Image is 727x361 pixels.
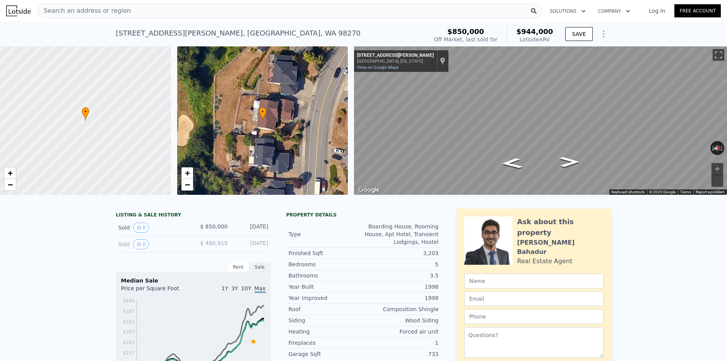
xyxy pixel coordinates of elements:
[231,285,238,291] span: 3Y
[440,57,445,65] a: Show location on map
[364,223,439,246] div: Boarding House, Rooming House, Apt Hotel, Transient Lodgings, Hostel
[38,6,131,15] span: Search an address or region
[116,28,361,39] div: [STREET_ADDRESS][PERSON_NAME] , [GEOGRAPHIC_DATA] , WA 98270
[596,26,611,42] button: Show Options
[181,167,193,179] a: Zoom in
[123,298,135,303] tspan: $444
[434,36,498,43] div: Off Market, last sold for
[364,317,439,324] div: Wood Siding
[492,155,532,171] path: Go South, 72nd Dr NE
[289,339,364,347] div: Fireplaces
[4,167,16,179] a: Zoom in
[289,317,364,324] div: Siding
[82,108,89,115] span: •
[221,285,228,291] span: 1Y
[354,46,727,195] div: Map
[551,154,588,169] path: Go North, 72nd Dr NE
[289,328,364,335] div: Heating
[649,190,676,194] span: © 2025 Google
[185,180,190,189] span: −
[464,309,604,324] input: Phone
[241,285,251,291] span: 10Y
[255,285,266,293] span: Max
[712,175,723,187] button: Zoom out
[6,5,31,16] img: Lotside
[286,212,441,218] div: Property details
[713,49,724,61] button: Toggle fullscreen view
[364,339,439,347] div: 1
[8,168,13,178] span: +
[181,179,193,191] a: Zoom out
[696,190,725,194] a: Report a problem
[289,350,364,358] div: Garage Sqft
[364,283,439,291] div: 1998
[464,291,604,306] input: Email
[133,223,149,233] button: View historical data
[592,4,636,18] button: Company
[357,65,399,70] a: View on Google Maps
[712,163,723,175] button: Zoom in
[185,168,190,178] span: +
[123,340,135,345] tspan: $262
[357,59,434,64] div: [GEOGRAPHIC_DATA], [US_STATE]
[517,257,573,266] div: Real Estate Agent
[364,272,439,279] div: 3.5
[680,190,691,194] a: Terms
[289,294,364,302] div: Year Improved
[289,230,364,238] div: Type
[356,185,381,195] a: Open this area in Google Maps (opens a new window)
[464,274,604,288] input: Name
[565,27,592,41] button: SAVE
[121,284,193,297] div: Price per Square Foot
[364,328,439,335] div: Forced air unit
[517,216,604,238] div: Ask about this property
[228,262,249,272] div: Rent
[200,223,228,230] span: $ 850,000
[234,239,269,249] div: [DATE]
[517,238,604,257] div: [PERSON_NAME] Bahadur
[447,27,484,36] span: $850,000
[133,239,149,249] button: View historical data
[544,4,592,18] button: Solutions
[8,180,13,189] span: −
[289,305,364,313] div: Roof
[354,46,727,195] div: Street View
[710,141,715,155] button: Rotate counterclockwise
[357,53,434,59] div: [STREET_ADDRESS][PERSON_NAME]
[234,223,269,233] div: [DATE]
[364,261,439,268] div: 5
[118,223,187,233] div: Sold
[364,305,439,313] div: Composition Shingle
[289,272,364,279] div: Bathrooms
[517,27,553,36] span: $944,000
[123,319,135,325] tspan: $352
[121,277,266,284] div: Median Sale
[720,141,725,155] button: Rotate clockwise
[82,107,89,121] div: •
[674,4,721,17] a: Free Account
[259,108,267,115] span: •
[123,350,135,356] tspan: $217
[611,189,645,195] button: Keyboard shortcuts
[364,350,439,358] div: 733
[123,329,135,335] tspan: $307
[4,179,16,191] a: Zoom out
[123,309,135,314] tspan: $397
[200,240,228,246] span: $ 480,915
[364,294,439,302] div: 1998
[517,36,553,43] div: Lotside ARV
[710,144,725,152] button: Reset the view
[356,185,381,195] img: Google
[289,283,364,291] div: Year Built
[118,239,187,249] div: Sold
[289,249,364,257] div: Finished Sqft
[640,7,674,15] a: Log In
[249,262,271,272] div: Sale
[259,107,267,121] div: •
[116,212,271,220] div: LISTING & SALE HISTORY
[364,249,439,257] div: 3,203
[289,261,364,268] div: Bedrooms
